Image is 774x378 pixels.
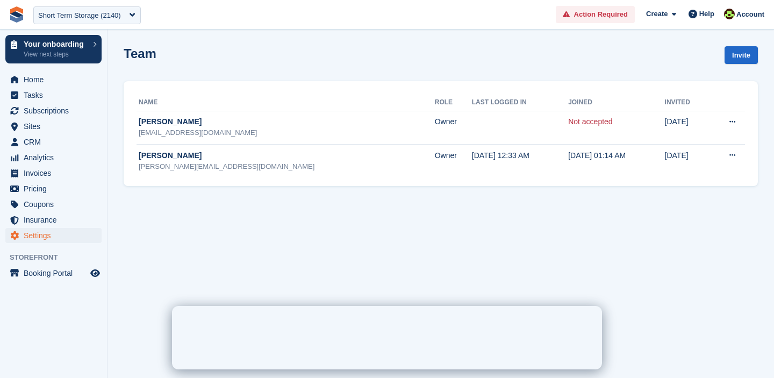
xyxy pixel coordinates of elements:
div: [PERSON_NAME][EMAIL_ADDRESS][DOMAIN_NAME] [139,161,435,172]
span: Pricing [24,181,88,196]
div: [PERSON_NAME] [139,150,435,161]
a: Action Required [556,6,635,24]
td: Owner [435,111,472,144]
span: Sites [24,119,88,134]
span: Coupons [24,197,88,212]
span: Insurance [24,212,88,227]
th: Last logged in [472,94,568,111]
a: menu [5,166,102,181]
img: Catherine Coffey [724,9,735,19]
iframe: Intercom live chat banner [172,306,602,369]
a: menu [5,134,102,149]
td: [DATE] [665,111,707,144]
a: Not accepted [568,117,613,126]
th: Invited [665,94,707,111]
span: Account [736,9,764,20]
span: Analytics [24,150,88,165]
a: Preview store [89,267,102,280]
div: Short Term Storage (2140) [38,10,121,21]
th: Joined [568,94,664,111]
span: CRM [24,134,88,149]
a: menu [5,103,102,118]
a: Your onboarding View next steps [5,35,102,63]
div: [PERSON_NAME] [139,116,435,127]
th: Name [137,94,435,111]
a: menu [5,150,102,165]
span: Settings [24,228,88,243]
span: Create [646,9,668,19]
a: menu [5,228,102,243]
h1: Team [124,46,156,61]
td: [DATE] 01:14 AM [568,144,664,177]
span: Action Required [574,9,628,20]
td: [DATE] [665,144,707,177]
span: Home [24,72,88,87]
td: [DATE] 12:33 AM [472,144,568,177]
p: View next steps [24,49,88,59]
a: menu [5,72,102,87]
a: Invite [725,46,758,64]
span: Booking Portal [24,266,88,281]
a: menu [5,119,102,134]
a: menu [5,181,102,196]
span: Tasks [24,88,88,103]
span: Help [699,9,714,19]
span: Subscriptions [24,103,88,118]
img: stora-icon-8386f47178a22dfd0bd8f6a31ec36ba5ce8667c1dd55bd0f319d3a0aa187defe.svg [9,6,25,23]
p: Your onboarding [24,40,88,48]
a: menu [5,88,102,103]
th: Role [435,94,472,111]
td: Owner [435,144,472,177]
a: menu [5,212,102,227]
span: Storefront [10,252,107,263]
a: menu [5,197,102,212]
div: [EMAIL_ADDRESS][DOMAIN_NAME] [139,127,435,138]
span: Invoices [24,166,88,181]
a: menu [5,266,102,281]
